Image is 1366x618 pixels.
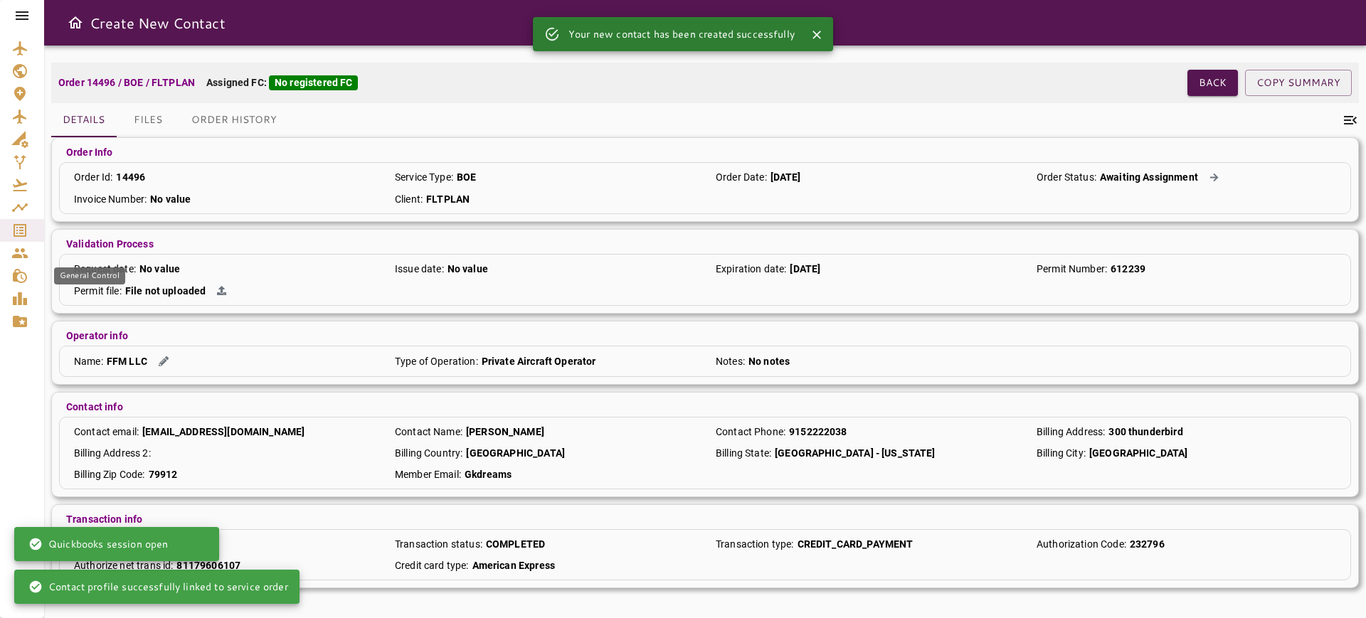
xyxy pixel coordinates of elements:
[466,446,565,460] p: [GEOGRAPHIC_DATA]
[1111,262,1145,276] p: 612239
[1037,537,1126,551] p: Authorization Code :
[1037,262,1107,276] p: Permit Number :
[90,11,226,34] h6: Create New Contact
[395,354,478,368] p: Type of Operation :
[269,75,358,90] div: No registered FC
[806,24,827,46] button: Close
[66,400,123,414] p: Contact info
[153,353,174,369] button: Edit
[395,467,461,481] p: Member Email :
[54,267,125,284] div: General Control
[568,21,795,47] div: Your new contact has been created successfully
[395,170,453,184] p: Service Type :
[1108,425,1182,439] p: 300 thunderbird
[426,192,470,206] p: FLTPLAN
[116,170,145,184] p: 14496
[465,467,512,481] p: Gkdreams
[716,425,785,439] p: Contact Phone :
[66,512,142,526] p: Transaction info
[798,537,914,551] p: CREDIT_CARD_PAYMENT
[1089,446,1188,460] p: [GEOGRAPHIC_DATA]
[61,9,90,37] button: Open drawer
[74,446,151,460] p: Billing Address 2 :
[716,446,771,460] p: Billing State :
[28,531,168,557] div: Quickbooks session open
[74,262,136,276] p: Request date :
[74,425,139,439] p: Contact email :
[139,262,180,276] p: No value
[448,262,488,276] p: No value
[51,103,116,137] button: Details
[1187,70,1238,96] button: Back
[472,558,555,572] p: American Express
[748,354,790,368] p: No notes
[395,537,482,551] p: Transaction status :
[1037,446,1086,460] p: Billing City :
[211,283,232,298] button: Action
[206,75,358,90] p: Assigned FC:
[775,446,936,460] p: [GEOGRAPHIC_DATA] - [US_STATE]
[395,558,469,572] p: Credit card type :
[395,425,462,439] p: Contact Name :
[790,262,820,276] p: [DATE]
[125,284,206,298] p: File not uploaded
[74,284,122,298] p: Permit file :
[1037,425,1105,439] p: Billing Address :
[1130,537,1165,551] p: 232796
[180,103,288,137] button: Order History
[716,262,786,276] p: Expiration date :
[716,170,767,184] p: Order Date :
[789,425,847,439] p: 9152222038
[482,354,596,368] p: Private Aircraft Operator
[466,425,544,439] p: [PERSON_NAME]
[66,329,128,343] p: Operator info
[486,537,545,551] p: COMPLETED
[771,170,801,184] p: [DATE]
[74,192,147,206] p: Invoice Number :
[58,75,195,90] p: Order 14496 / BOE / FLTPLAN
[716,537,794,551] p: Transaction type :
[74,170,112,184] p: Order Id :
[28,574,288,600] div: Contact profile successfully linked to service order
[66,145,113,159] p: Order Info
[116,103,180,137] button: Files
[395,192,423,206] p: Client :
[74,354,103,368] p: Name :
[150,192,191,206] p: No value
[1204,170,1224,185] button: Action
[142,425,305,439] p: [EMAIL_ADDRESS][DOMAIN_NAME]
[716,354,745,368] p: Notes :
[1037,170,1096,184] p: Order Status :
[395,262,444,276] p: Issue date :
[457,170,476,184] p: BOE
[1100,170,1198,184] p: Awaiting Assignment
[66,237,154,251] p: Validation Process
[107,354,147,368] p: FFM LLC
[395,446,462,460] p: Billing Country :
[1245,70,1352,96] button: COPY SUMMARY
[149,467,178,481] p: 79912
[74,467,145,481] p: Billing Zip Code :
